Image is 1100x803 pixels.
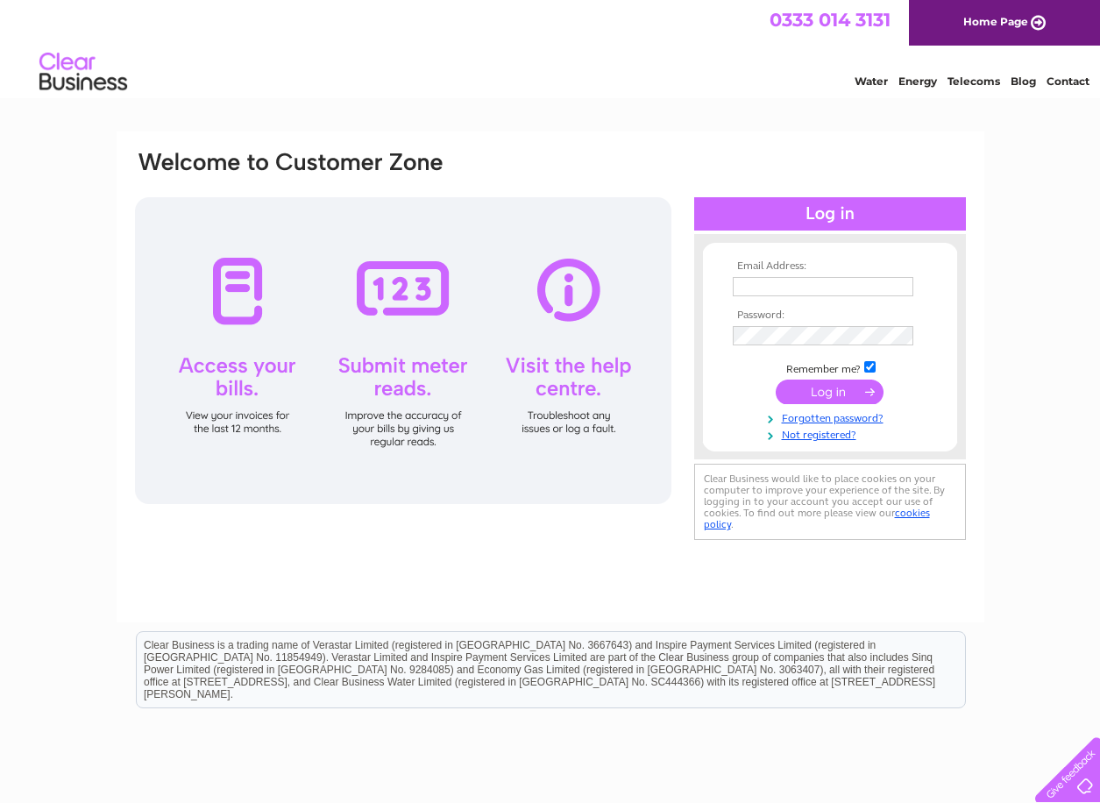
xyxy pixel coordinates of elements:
[694,464,966,540] div: Clear Business would like to place cookies on your computer to improve your experience of the sit...
[733,425,932,442] a: Not registered?
[733,409,932,425] a: Forgotten password?
[704,507,930,530] a: cookies policy
[1047,75,1089,88] a: Contact
[728,309,932,322] th: Password:
[776,380,884,404] input: Submit
[947,75,1000,88] a: Telecoms
[1011,75,1036,88] a: Blog
[39,46,128,99] img: logo.png
[137,10,965,85] div: Clear Business is a trading name of Verastar Limited (registered in [GEOGRAPHIC_DATA] No. 3667643...
[728,359,932,376] td: Remember me?
[770,9,891,31] a: 0333 014 3131
[855,75,888,88] a: Water
[898,75,937,88] a: Energy
[728,260,932,273] th: Email Address:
